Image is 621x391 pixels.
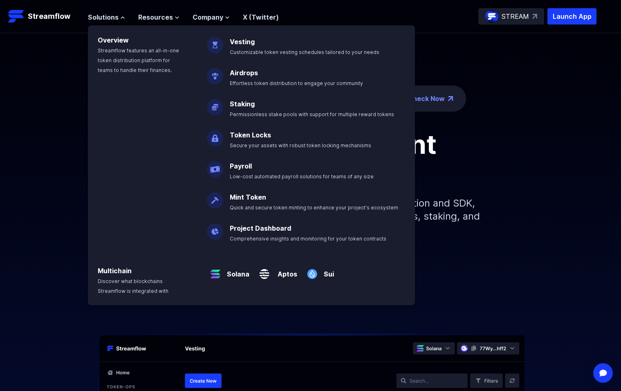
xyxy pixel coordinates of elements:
[207,30,223,53] img: Vesting
[230,173,374,180] span: Low-cost automated payroll solutions for teams of any size
[304,259,321,282] img: Sui
[207,259,224,282] img: Solana
[230,142,371,148] span: Secure your assets with robust token locking mechanisms
[138,12,173,22] span: Resources
[230,100,255,108] a: Staking
[243,13,279,21] a: X (Twitter)
[230,224,291,232] a: Project Dashboard
[230,80,363,86] span: Effortless token distribution to engage your community
[28,11,70,22] p: Streamflow
[8,8,25,25] img: Streamflow Logo
[408,94,445,103] a: Check Now
[98,278,168,294] span: Discover what blockchains Streamflow is integrated with
[230,193,266,201] a: Mint Token
[98,36,129,44] a: Overview
[8,8,80,25] a: Streamflow
[207,186,223,209] img: Mint Token
[98,47,179,73] span: Streamflow features an all-in-one token distribution platform for teams to handle their finances.
[478,8,544,25] a: STREAM
[485,10,498,23] img: streamflow-logo-circle.png
[98,267,132,275] a: Multichain
[88,12,119,22] span: Solutions
[273,263,297,279] a: Aptos
[502,11,529,21] p: STREAM
[207,61,223,84] img: Airdrops
[193,12,223,22] span: Company
[230,236,386,242] span: Comprehensive insights and monitoring for your token contracts
[230,204,398,211] span: Quick and secure token minting to enhance your project's ecosystem
[230,69,258,77] a: Airdrops
[88,12,125,22] button: Solutions
[230,111,394,117] span: Permissionless stake pools with support for multiple reward tokens
[321,263,334,279] a: Sui
[230,131,271,139] a: Token Locks
[138,12,179,22] button: Resources
[532,14,537,19] img: top-right-arrow.svg
[207,124,223,146] img: Token Locks
[230,49,379,55] span: Customizable token vesting schedules tailored to your needs
[230,162,252,170] a: Payroll
[593,363,613,383] div: Open Intercom Messenger
[547,8,596,25] button: Launch App
[230,38,255,46] a: Vesting
[448,96,453,101] img: top-right-arrow.png
[207,155,223,178] img: Payroll
[224,263,249,279] a: Solana
[193,12,230,22] button: Company
[207,92,223,115] img: Staking
[207,217,223,240] img: Project Dashboard
[256,259,273,282] img: Aptos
